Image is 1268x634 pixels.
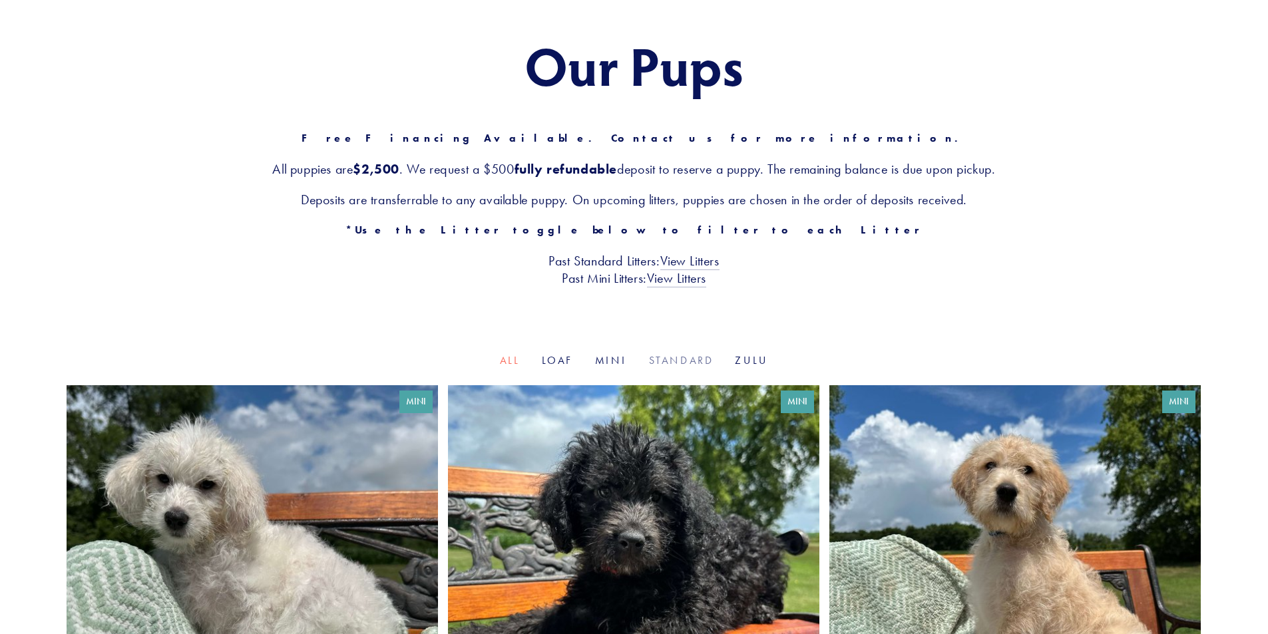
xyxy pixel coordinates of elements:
[353,161,399,177] strong: $2,500
[500,354,521,367] a: All
[345,224,923,236] strong: *Use the Litter toggle below to filter to each Litter
[647,270,706,287] a: View Litters
[67,36,1201,94] h1: Our Pups
[542,354,574,367] a: Loaf
[67,160,1201,178] h3: All puppies are . We request a $500 deposit to reserve a puppy. The remaining balance is due upon...
[67,191,1201,208] h3: Deposits are transferrable to any available puppy. On upcoming litters, puppies are chosen in the...
[515,161,618,177] strong: fully refundable
[595,354,628,367] a: Mini
[649,354,714,367] a: Standard
[67,252,1201,287] h3: Past Standard Litters: Past Mini Litters:
[735,354,768,367] a: Zulu
[660,253,720,270] a: View Litters
[302,132,966,144] strong: Free Financing Available. Contact us for more information.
